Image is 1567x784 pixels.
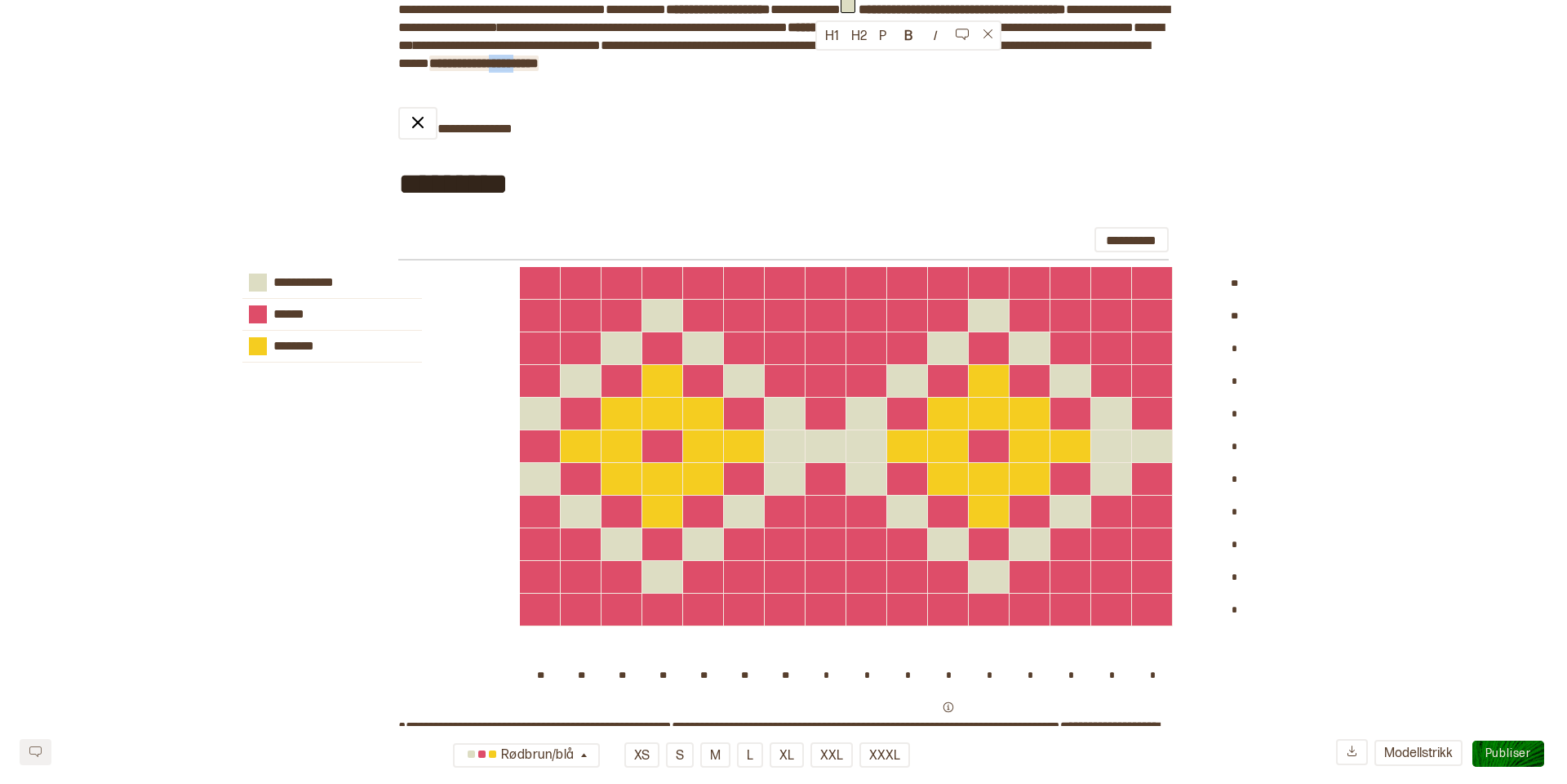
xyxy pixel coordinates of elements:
button: I [921,23,948,49]
button: H1 [817,23,843,49]
button: M [700,742,730,768]
button: Rødbrun/blå [453,743,600,768]
img: A chat bubble [956,27,969,40]
button: XS [624,742,659,768]
button: XXXL [859,742,910,768]
button: XL [770,742,804,768]
span: Publiser [1485,746,1531,760]
button: L [737,742,763,768]
button: Publiser [1472,741,1544,767]
button: B [895,23,921,49]
div: Rødbrun/blå [463,742,578,769]
button: XXL [810,742,853,768]
button: P [869,23,895,49]
button: S [666,742,694,768]
button: H2 [843,23,869,49]
button: Modellstrikk [1374,740,1463,766]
